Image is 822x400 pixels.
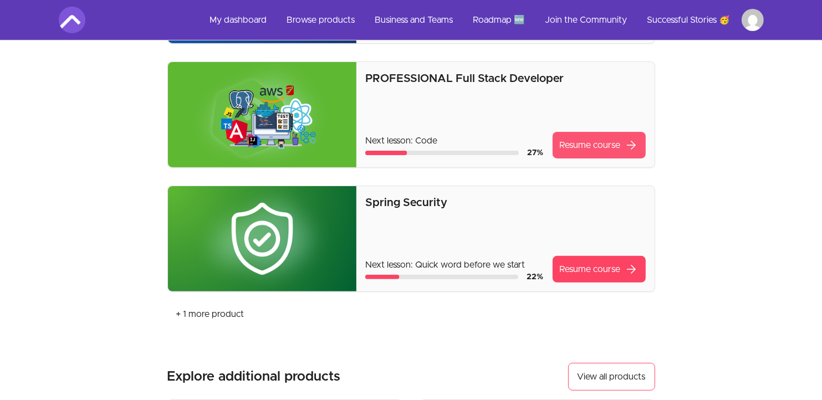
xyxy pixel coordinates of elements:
img: Profile image for Wissal Technologie [742,9,764,31]
span: arrow_forward [625,139,639,152]
div: Course progress [365,275,518,279]
span: arrow_forward [625,263,639,276]
a: Successful Stories 🥳 [639,7,739,33]
button: + 1 more product [167,301,253,327]
nav: Main [201,7,764,33]
p: Next lesson: Quick word before we start [365,258,543,271]
h3: Explore additional products [167,368,341,386]
p: PROFESSIONAL Full Stack Developer [365,71,645,86]
a: Resume coursearrow_forward [553,132,646,158]
a: My dashboard [201,7,276,33]
span: 22 % [527,273,544,281]
div: Course progress [365,151,518,155]
a: Resume coursearrow_forward [553,256,646,283]
img: Product image for Spring Security [168,186,357,291]
a: Join the Community [537,7,636,33]
a: Roadmap 🆕 [464,7,534,33]
button: View all products [568,363,655,391]
p: Next lesson: Code [365,134,543,147]
a: Business and Teams [366,7,462,33]
span: 27 % [528,149,544,157]
img: Amigoscode logo [59,7,85,33]
a: Browse products [278,7,364,33]
p: Spring Security [365,195,645,211]
img: Product image for PROFESSIONAL Full Stack Developer [168,62,357,167]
